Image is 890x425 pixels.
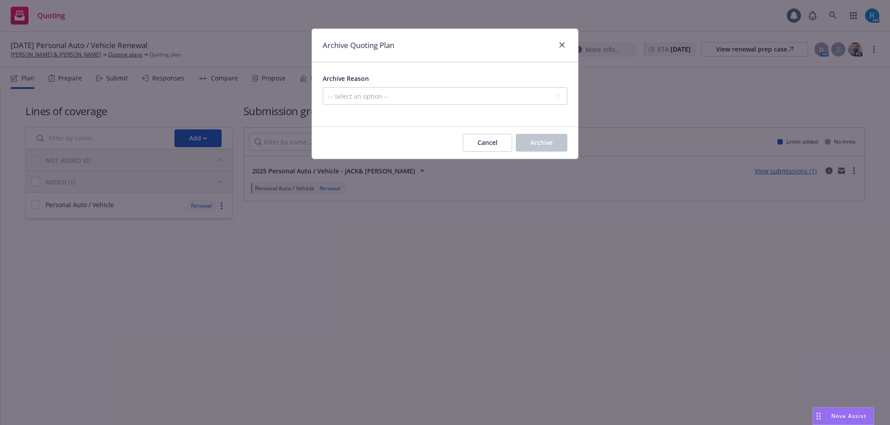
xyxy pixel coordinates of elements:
[813,408,824,425] div: Drag to move
[323,40,394,51] h1: Archive Quoting Plan
[477,138,498,147] span: Cancel
[463,134,512,152] button: Cancel
[323,74,369,83] span: Archive Reason
[516,134,567,152] button: Archive
[530,138,553,147] span: Archive
[831,412,866,420] span: Nova Assist
[813,407,874,425] button: Nova Assist
[557,40,567,50] a: close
